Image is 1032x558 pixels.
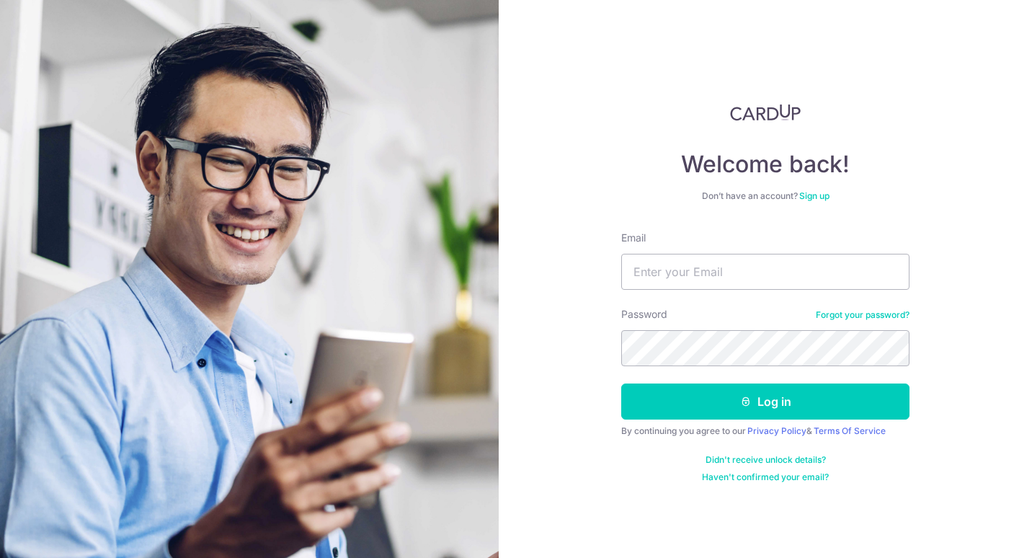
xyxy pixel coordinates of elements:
[621,254,909,290] input: Enter your Email
[621,425,909,437] div: By continuing you agree to our &
[621,190,909,202] div: Don’t have an account?
[747,425,806,436] a: Privacy Policy
[799,190,829,201] a: Sign up
[816,309,909,321] a: Forgot your password?
[706,454,826,466] a: Didn't receive unlock details?
[621,231,646,245] label: Email
[621,307,667,322] label: Password
[621,384,909,420] button: Log in
[621,150,909,179] h4: Welcome back!
[702,471,829,483] a: Haven't confirmed your email?
[730,104,801,121] img: CardUp Logo
[814,425,886,436] a: Terms Of Service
